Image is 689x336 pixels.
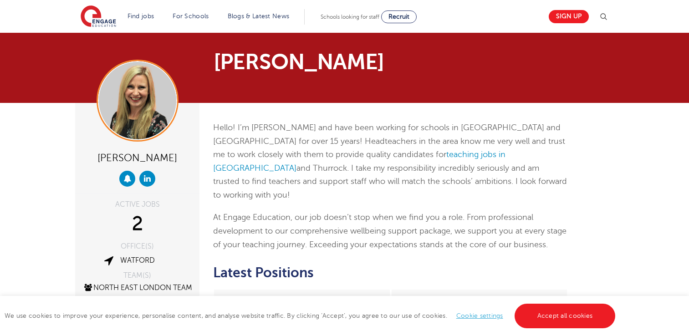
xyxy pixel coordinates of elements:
h2: Latest Positions [213,265,568,280]
span: Recruit [388,13,409,20]
span: At Engage Education, our job doesn’t stop when we find you a role. From professional development ... [213,213,567,249]
a: North East London Team [83,284,192,292]
img: Engage Education [81,5,116,28]
a: Find jobs [128,13,154,20]
a: teaching jobs in [GEOGRAPHIC_DATA] [213,150,505,173]
div: ACTIVE JOBS [82,201,193,208]
span: Schools looking for staff [321,14,379,20]
a: Sign up [549,10,589,23]
span: We use cookies to improve your experience, personalise content, and analyse website traffic. By c... [5,312,618,319]
div: OFFICE(S) [82,243,193,250]
span: Hello! I’m [PERSON_NAME] and have been working for schools in [GEOGRAPHIC_DATA] and [GEOGRAPHIC_D... [213,123,567,199]
div: TEAM(S) [82,272,193,279]
h1: [PERSON_NAME] [214,51,430,73]
a: Watford [120,256,155,265]
div: 2 [82,213,193,235]
a: Recruit [381,10,417,23]
a: For Schools [173,13,209,20]
a: Blogs & Latest News [228,13,290,20]
div: [PERSON_NAME] [82,148,193,166]
a: Accept all cookies [515,304,616,328]
a: Cookie settings [456,312,503,319]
